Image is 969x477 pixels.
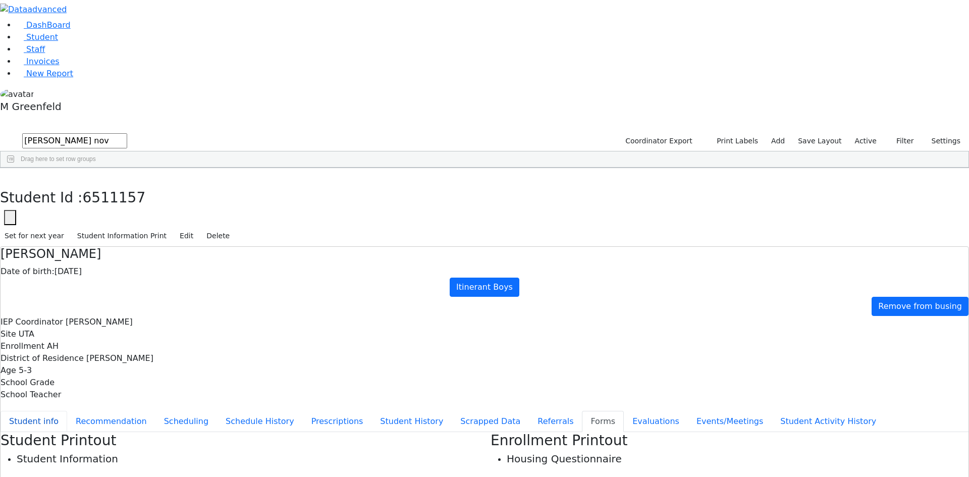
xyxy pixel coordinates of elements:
[155,411,217,432] button: Scheduling
[491,432,968,449] h3: Enrollment Printout
[175,228,198,244] button: Edit
[19,365,32,375] span: 5-3
[1,352,84,364] label: District of Residence
[529,411,582,432] button: Referrals
[217,411,303,432] button: Schedule History
[878,301,962,311] span: Remove from busing
[17,453,478,465] h5: Student Information
[919,133,965,149] button: Settings
[1,432,478,449] h3: Student Printout
[1,377,55,389] label: School Grade
[1,316,63,328] label: IEP Coordinator
[21,155,96,163] span: Drag here to set row groups
[1,266,968,278] div: [DATE]
[688,411,772,432] button: Events/Meetings
[705,133,763,149] button: Print Labels
[1,389,61,401] label: School Teacher
[772,411,885,432] button: Student Activity History
[1,364,16,377] label: Age
[83,189,146,206] span: 6511157
[26,57,60,66] span: Invoices
[26,44,45,54] span: Staff
[1,328,16,340] label: Site
[1,247,968,261] h4: [PERSON_NAME]
[16,57,60,66] a: Invoices
[872,297,968,316] a: Remove from busing
[47,341,59,351] span: AH
[26,69,73,78] span: New Report
[582,411,624,432] button: Forms
[507,453,968,465] h5: Housing Questionnaire
[16,69,73,78] a: New Report
[202,228,234,244] button: Delete
[793,133,846,149] button: Save Layout
[1,411,67,432] button: Student info
[73,228,171,244] button: Student Information Print
[767,133,789,149] a: Add
[66,317,133,327] span: [PERSON_NAME]
[371,411,452,432] button: Student History
[450,278,519,297] a: Itinerant Boys
[16,44,45,54] a: Staff
[303,411,372,432] button: Prescriptions
[619,133,697,149] button: Coordinator Export
[1,340,44,352] label: Enrollment
[22,133,127,148] input: Search
[452,411,529,432] button: Scrapped Data
[883,133,919,149] button: Filter
[16,32,58,42] a: Student
[26,32,58,42] span: Student
[19,329,34,339] span: UTA
[624,411,688,432] button: Evaluations
[86,353,153,363] span: [PERSON_NAME]
[26,20,71,30] span: DashBoard
[67,411,155,432] button: Recommendation
[1,266,55,278] label: Date of birth:
[850,133,881,149] label: Active
[16,20,71,30] a: DashBoard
